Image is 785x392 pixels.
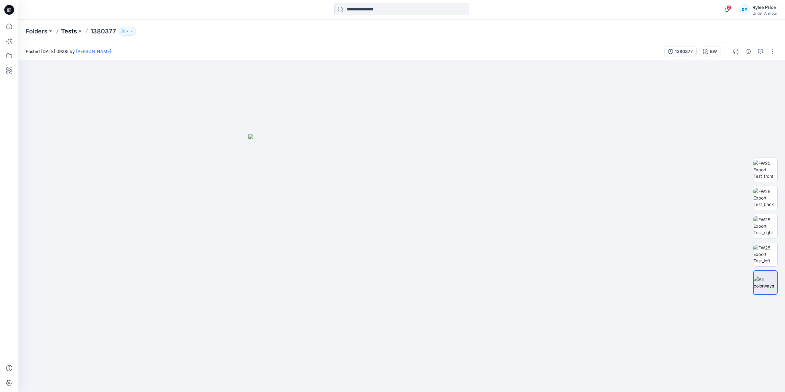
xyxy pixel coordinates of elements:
button: 1380377 [664,47,697,56]
div: RP [739,4,750,15]
a: Folders [26,27,48,36]
img: All colorways [754,276,777,289]
img: FW25 Export Test_right [753,216,777,236]
div: 1380377 [675,48,693,55]
span: Posted [DATE] 09:05 by [26,48,111,55]
p: 1380377 [90,27,116,36]
img: FW25 Export Test_front [753,160,777,179]
button: BW [699,47,721,56]
button: 7 [119,27,136,36]
a: Tests [61,27,77,36]
img: FW25 Export Test_left [753,245,777,264]
a: [PERSON_NAME] [76,49,111,54]
div: Rylee Price [752,4,777,11]
img: FW25 Export Test_back [753,188,777,207]
button: Details [743,47,753,56]
div: BW [710,48,717,55]
div: Under Armour [752,11,777,16]
span: 2 [726,5,731,10]
p: 7 [126,28,128,35]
